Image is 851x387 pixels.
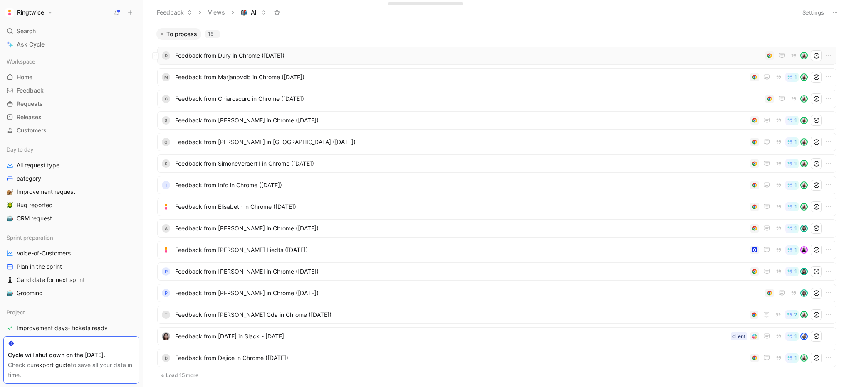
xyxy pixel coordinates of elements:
[794,355,797,360] span: 1
[17,262,62,271] span: Plan in the sprint
[162,159,170,168] div: S
[794,75,797,80] span: 1
[251,8,257,17] span: All
[794,312,797,317] span: 2
[732,332,745,340] div: client
[785,73,799,82] button: 1
[3,287,139,299] a: 🤖Grooming
[204,6,229,19] button: Views
[157,111,836,130] a: SFeedback from [PERSON_NAME] in Chrome ([DATE])1avatar
[3,199,139,211] a: 🪲Bug reported
[785,353,799,363] button: 1
[5,275,15,285] button: ♟️
[162,289,170,297] div: P
[794,183,797,188] span: 1
[17,324,108,332] span: Improvement days- tickets ready
[36,361,71,368] a: export guide
[794,118,797,123] span: 1
[162,95,170,103] div: C
[7,215,13,222] img: 🤖
[241,9,247,16] img: 📬
[162,203,170,211] img: logo
[801,182,807,188] img: avatar
[5,213,15,223] button: 🤖
[17,73,32,81] span: Home
[3,231,139,299] div: Sprint preparationVoice-of-CustomersPlan in the sprint♟️Candidate for next sprint🤖Grooming
[785,116,799,125] button: 1
[7,202,13,208] img: 🪲
[237,6,270,19] button: 📬All
[801,290,807,296] img: avatar
[175,137,747,147] span: Feedback from [PERSON_NAME] in [GEOGRAPHIC_DATA] ([DATE])
[3,186,139,198] a: 🐌Improvement request
[794,226,797,231] span: 1
[162,311,170,319] div: T
[794,334,797,339] span: 1
[801,247,807,253] img: avatar
[801,333,807,339] img: avatar
[157,349,836,367] a: DFeedback from Dejice in Chrome ([DATE])1avatar
[3,55,139,68] div: Workspace
[794,247,797,252] span: 1
[175,94,762,104] span: Feedback from Chiaroscuro in Chrome ([DATE])
[785,224,799,233] button: 1
[17,100,43,108] span: Requests
[175,267,747,277] span: Feedback from [PERSON_NAME] in Chrome ([DATE])
[157,306,836,324] a: TFeedback from [PERSON_NAME] Cda in Chrome ([DATE])2avatar
[7,57,35,66] span: Workspace
[7,277,13,283] img: ♟️
[785,159,799,168] button: 1
[157,176,836,194] a: IFeedback from Info in Chrome ([DATE])1avatar
[3,159,139,171] a: All request type
[801,312,807,318] img: avatar
[157,370,836,380] button: Load 15 more
[785,137,799,147] button: 1
[175,223,747,233] span: Feedback from [PERSON_NAME] in Chrome ([DATE])
[8,360,135,380] div: Check our to save all your data in time.
[3,274,139,286] a: ♟️Candidate for next sprint
[162,138,170,146] div: O
[162,354,170,362] div: D
[7,290,13,296] img: 🤖
[205,30,220,38] div: 15+
[7,189,13,195] img: 🐌
[17,126,47,135] span: Customers
[7,233,53,242] span: Sprint preparation
[17,9,44,16] h1: Ringtwice
[801,139,807,145] img: avatar
[157,198,836,216] a: logoFeedback from Elisabeth in Chrome ([DATE])1avatar
[175,115,747,125] span: Feedback from [PERSON_NAME] in Chrome ([DATE])
[794,204,797,209] span: 1
[785,202,799,211] button: 1
[175,202,747,212] span: Feedback from Elisabeth in Chrome ([DATE])
[3,231,139,244] div: Sprint preparation
[17,39,45,49] span: Ask Cycle
[17,289,43,297] span: Grooming
[166,30,197,38] span: To process
[162,51,170,60] div: D
[5,8,14,17] img: Ringtwice
[785,332,799,341] button: 1
[156,28,201,40] button: To process
[157,327,836,345] a: Feedback from [DATE] in Slack - [DATE]client1avatar
[175,51,762,61] span: Feedback from Dury in Chrome ([DATE])
[5,187,15,197] button: 🐌
[794,161,797,166] span: 1
[3,212,139,225] a: 🤖CRM request
[3,322,139,334] a: Improvement days- tickets ready
[157,90,836,108] a: CFeedback from Chiaroscuro in Chrome ([DATE])avatar
[157,154,836,173] a: SFeedback from Simoneveraert1 in Chrome ([DATE])1avatar
[801,269,807,274] img: avatar
[175,180,747,190] span: Feedback from Info in Chrome ([DATE])
[7,308,25,316] span: Project
[3,111,139,123] a: Releases
[17,188,75,196] span: Improvement request
[157,68,836,86] a: MFeedback from Marjanpvdb in Chrome ([DATE])1avatar
[8,350,135,360] div: Cycle will shut down on the [DATE].
[3,98,139,110] a: Requests
[799,7,828,18] button: Settings
[3,335,139,348] a: improvement days- ALL
[3,38,139,51] a: Ask Cycle
[162,73,170,81] div: M
[3,247,139,260] a: Voice-of-Customers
